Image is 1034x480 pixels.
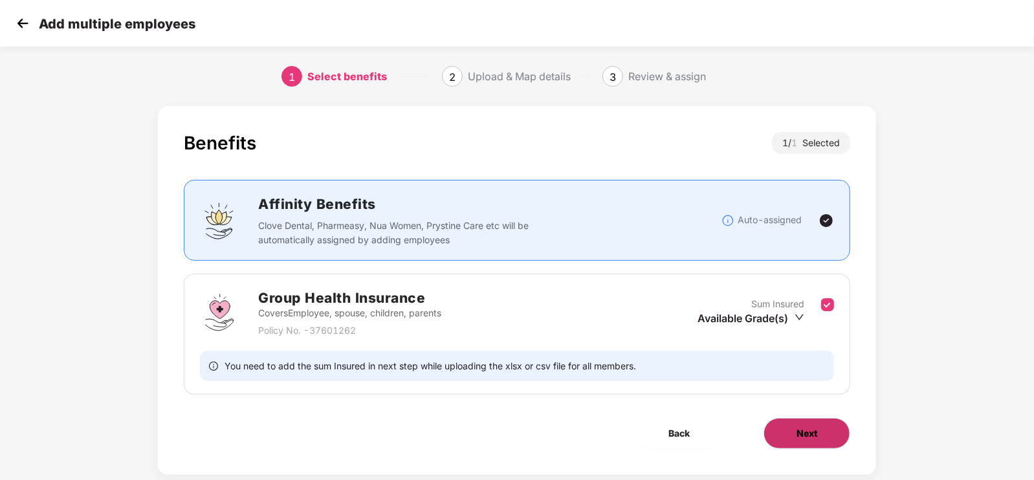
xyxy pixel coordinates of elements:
div: Select benefits [307,66,387,87]
h2: Group Health Insurance [258,287,441,309]
span: 1 [791,137,802,148]
img: svg+xml;base64,PHN2ZyBpZD0iSW5mb18tXzMyeDMyIiBkYXRhLW5hbWU9IkluZm8gLSAzMngzMiIgeG1sbnM9Imh0dHA6Ly... [721,214,734,227]
span: info-circle [209,360,218,372]
h2: Affinity Benefits [258,193,721,215]
div: Benefits [184,132,256,154]
img: svg+xml;base64,PHN2ZyBpZD0iQWZmaW5pdHlfQmVuZWZpdHMiIGRhdGEtbmFtZT0iQWZmaW5pdHkgQmVuZWZpdHMiIHhtbG... [200,201,239,240]
button: Next [764,418,850,449]
p: Clove Dental, Pharmeasy, Nua Women, Prystine Care etc will be automatically assigned by adding em... [258,219,536,247]
span: down [795,312,804,322]
div: Upload & Map details [468,66,571,87]
img: svg+xml;base64,PHN2ZyBpZD0iR3JvdXBfSGVhbHRoX0luc3VyYW5jZSIgZGF0YS1uYW1lPSJHcm91cCBIZWFsdGggSW5zdX... [200,293,239,332]
div: 1 / Selected [772,132,850,154]
span: 3 [610,71,616,83]
span: 1 [289,71,295,83]
span: You need to add the sum Insured in next step while uploading the xlsx or csv file for all members. [225,360,636,372]
p: Auto-assigned [738,213,802,227]
p: Add multiple employees [39,16,195,32]
p: Policy No. - 37601262 [258,323,441,338]
p: Sum Insured [751,297,804,311]
img: svg+xml;base64,PHN2ZyB4bWxucz0iaHR0cDovL3d3dy53My5vcmcvMjAwMC9zdmciIHdpZHRoPSIzMCIgaGVpZ2h0PSIzMC... [13,14,32,33]
p: Covers Employee, spouse, children, parents [258,306,441,320]
div: Available Grade(s) [698,311,804,325]
img: svg+xml;base64,PHN2ZyBpZD0iVGljay0yNHgyNCIgeG1sbnM9Imh0dHA6Ly93d3cudzMub3JnLzIwMDAvc3ZnIiB3aWR0aD... [819,213,834,228]
span: Next [797,426,817,441]
button: Back [636,418,722,449]
span: 2 [449,71,456,83]
span: Back [668,426,690,441]
div: Review & assign [628,66,706,87]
